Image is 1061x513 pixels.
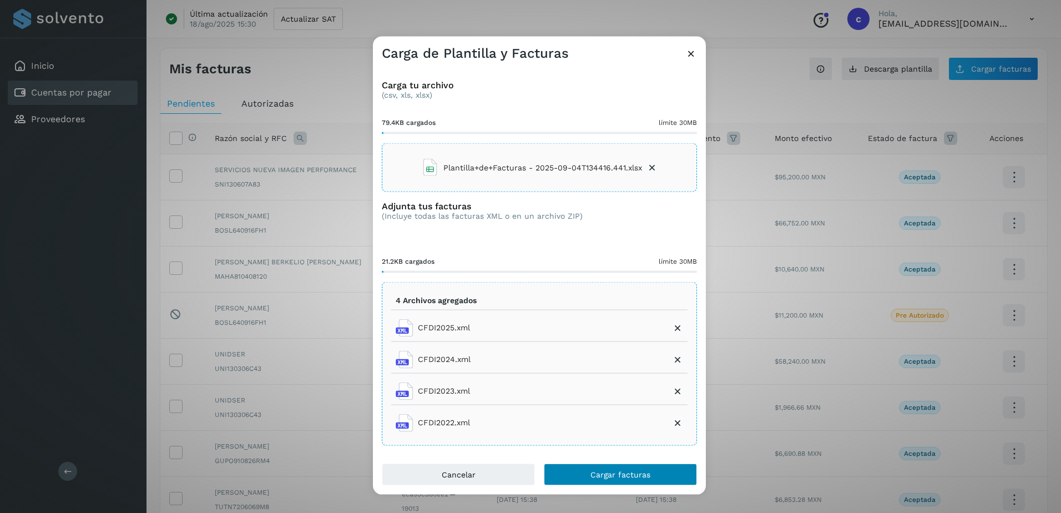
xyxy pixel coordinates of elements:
[544,463,697,485] button: Cargar facturas
[418,322,470,334] span: CFDI2025.xml
[659,118,697,128] span: límite 30MB
[418,354,471,365] span: CFDI2024.xml
[396,296,477,305] p: 4 Archivos agregados
[382,90,697,100] p: (csv, xls, xlsx)
[442,470,476,478] span: Cancelar
[382,80,697,90] h3: Carga tu archivo
[418,417,470,429] span: CFDI2022.xml
[382,212,583,221] p: (Incluye todas las facturas XML o en un archivo ZIP)
[443,162,642,173] span: Plantilla+de+Facturas - 2025-09-04T134416.441.xlsx
[382,463,535,485] button: Cancelar
[659,256,697,266] span: límite 30MB
[418,385,470,397] span: CFDI2023.xml
[382,256,434,266] span: 21.2KB cargados
[382,46,569,62] h3: Carga de Plantilla y Facturas
[382,201,583,212] h3: Adjunta tus facturas
[590,470,650,478] span: Cargar facturas
[382,118,436,128] span: 79.4KB cargados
